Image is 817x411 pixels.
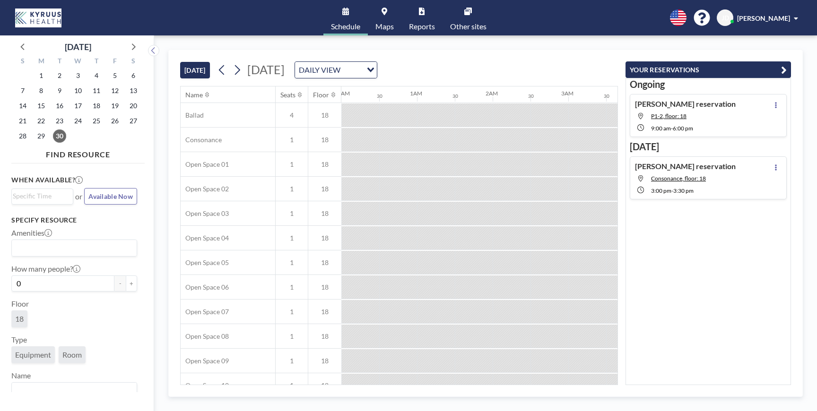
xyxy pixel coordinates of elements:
h3: Specify resource [11,216,137,224]
span: Open Space 04 [181,234,229,242]
span: Friday, September 19, 2025 [108,99,122,112]
span: 1 [276,185,308,193]
input: Search for option [343,64,361,76]
span: [DATE] [247,62,285,77]
span: Sunday, September 7, 2025 [16,84,29,97]
div: 30 [528,93,534,99]
span: Reports [409,23,435,30]
button: [DATE] [180,62,210,78]
span: Equipment [15,350,51,359]
div: T [51,56,69,68]
span: DAILY VIEW [297,64,342,76]
h4: [PERSON_NAME] reservation [635,162,736,171]
span: Saturday, September 27, 2025 [127,114,140,128]
button: Available Now [84,188,137,205]
h3: Ongoing [630,78,787,90]
span: 1 [276,308,308,316]
span: Sunday, September 28, 2025 [16,129,29,143]
h3: [DATE] [630,141,787,153]
label: Amenities [11,228,52,238]
span: Open Space 09 [181,357,229,365]
span: 1 [276,209,308,218]
span: Room [62,350,82,359]
span: Ballad [181,111,204,120]
div: S [14,56,32,68]
span: Tuesday, September 9, 2025 [53,84,66,97]
div: 1AM [410,90,422,97]
div: W [69,56,87,68]
div: Search for option [12,383,137,399]
span: Monday, September 29, 2025 [35,129,48,143]
input: Search for option [13,191,68,201]
span: 18 [15,314,24,323]
span: Open Space 05 [181,258,229,267]
div: Seats [280,91,296,99]
span: Open Space 01 [181,160,229,169]
div: Search for option [12,189,73,203]
span: 18 [308,308,341,316]
span: Open Space 10 [181,381,229,390]
div: 2AM [486,90,498,97]
h4: [PERSON_NAME] reservation [635,99,736,109]
span: Maps [375,23,394,30]
span: Friday, September 12, 2025 [108,84,122,97]
span: Open Space 06 [181,283,229,291]
span: Tuesday, September 30, 2025 [53,129,66,143]
span: JD [721,14,729,22]
span: Saturday, September 13, 2025 [127,84,140,97]
span: Thursday, September 4, 2025 [90,69,103,82]
div: 12AM [334,90,350,97]
span: 1 [276,258,308,267]
span: Open Space 03 [181,209,229,218]
div: Search for option [12,240,137,256]
label: Type [11,335,27,344]
span: Friday, September 5, 2025 [108,69,122,82]
span: 4 [276,111,308,120]
span: P1-2, floor: 18 [651,112,687,120]
span: or [75,192,82,201]
span: Open Space 08 [181,332,229,341]
span: Sunday, September 14, 2025 [16,99,29,112]
span: [PERSON_NAME] [737,14,790,22]
span: Thursday, September 11, 2025 [90,84,103,97]
span: Monday, September 22, 2025 [35,114,48,128]
span: 9:00 AM [651,125,671,132]
span: 18 [308,185,341,193]
span: Consonance, floor: 18 [651,175,706,182]
span: 18 [308,111,341,120]
div: [DATE] [65,40,91,53]
span: Friday, September 26, 2025 [108,114,122,128]
span: Monday, September 8, 2025 [35,84,48,97]
span: Wednesday, September 17, 2025 [71,99,85,112]
span: Saturday, September 6, 2025 [127,69,140,82]
span: 1 [276,283,308,291]
div: 3AM [561,90,574,97]
span: Open Space 02 [181,185,229,193]
div: 30 [604,93,609,99]
span: Tuesday, September 16, 2025 [53,99,66,112]
span: 1 [276,160,308,169]
span: Saturday, September 20, 2025 [127,99,140,112]
button: YOUR RESERVATIONS [626,61,791,78]
div: Floor [313,91,329,99]
span: Available Now [88,192,133,200]
span: Sunday, September 21, 2025 [16,114,29,128]
span: 18 [308,332,341,341]
span: Other sites [450,23,487,30]
span: 18 [308,381,341,390]
span: 18 [308,136,341,144]
div: Name [185,91,203,99]
span: 1 [276,136,308,144]
span: 1 [276,234,308,242]
span: 18 [308,209,341,218]
div: 30 [452,93,458,99]
span: Consonance [181,136,222,144]
input: Search for option [13,385,131,397]
span: 18 [308,258,341,267]
span: Wednesday, September 10, 2025 [71,84,85,97]
span: 1 [276,332,308,341]
div: 30 [377,93,382,99]
label: How many people? [11,264,80,274]
div: S [124,56,142,68]
span: 18 [308,234,341,242]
